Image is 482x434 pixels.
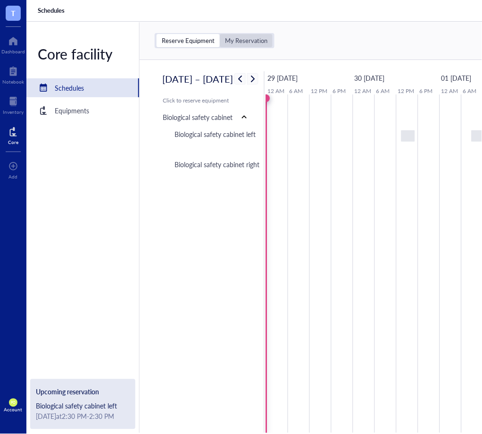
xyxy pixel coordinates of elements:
div: Account [4,407,23,413]
div: Equipments [55,105,89,116]
div: Reserve Equipment [157,34,220,47]
a: Schedules [38,6,66,15]
div: Notebook [2,79,24,85]
div: [DATE] at 2:30 PM - 2:30 PM [36,411,130,422]
a: September 30, 2025 [352,71,387,85]
div: Biological safety cabinet [163,112,233,122]
div: Click to reserve equipment [163,96,250,105]
a: Inventory [3,94,24,115]
a: 6 AM [461,85,479,97]
div: Add [9,174,18,179]
a: Core [8,124,18,145]
a: 6 AM [374,85,392,97]
div: Core [8,139,18,145]
a: 12 PM [396,85,417,97]
span: PO [11,401,16,405]
a: 6 PM [417,85,435,97]
a: 6 AM [287,85,306,97]
a: Equipments [26,101,139,120]
div: Schedules [55,83,84,93]
a: 12 AM [439,85,461,97]
a: Notebook [2,64,24,85]
div: Biological safety cabinet left [36,401,130,411]
a: September 29, 2025 [266,71,300,85]
a: 12 PM [309,85,330,97]
h2: [DATE] – [DATE] [162,71,233,86]
div: Biological safety cabinet right [175,159,259,170]
a: 6 PM [331,85,349,97]
button: Next week [247,73,258,85]
div: Upcoming reservation [36,387,130,397]
a: 12 AM [352,85,374,97]
div: Core facility [26,44,139,63]
button: Previous week [234,73,246,85]
div: My Reservation [220,34,273,47]
div: My Reservation [225,36,267,45]
div: Inventory [3,109,24,115]
span: T [11,7,16,19]
div: Dashboard [1,49,25,54]
div: segmented control [155,33,274,48]
div: Reserve Equipment [162,36,215,45]
div: Biological safety cabinet left [175,129,256,139]
a: Dashboard [1,34,25,54]
a: Schedules [26,78,139,97]
a: 12 AM [266,85,287,97]
a: October 1, 2025 [439,71,474,85]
